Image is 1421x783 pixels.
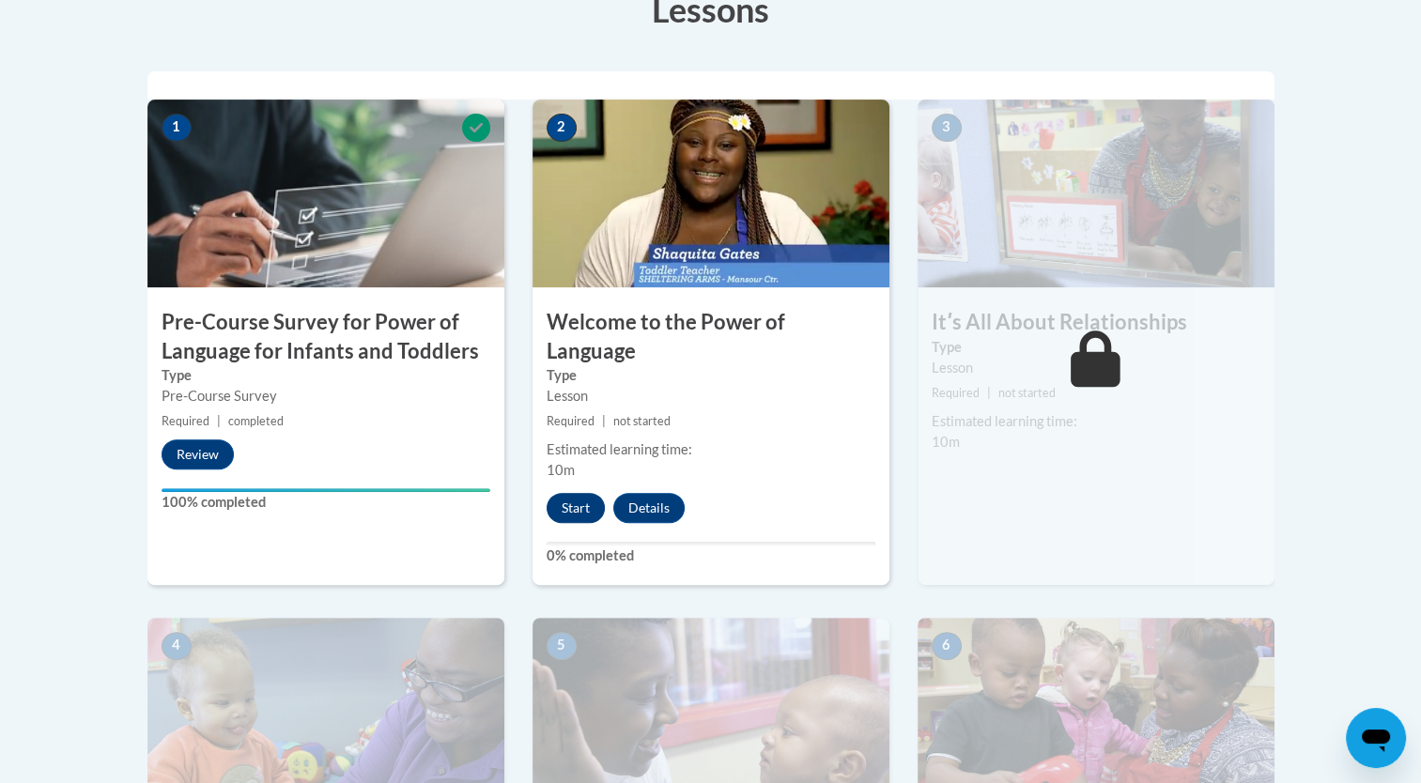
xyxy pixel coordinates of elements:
label: 0% completed [547,545,875,566]
button: Details [613,493,685,523]
div: Pre-Course Survey [162,386,490,407]
button: Start [547,493,605,523]
span: 10m [547,462,575,478]
span: 3 [932,114,962,142]
h3: Itʹs All About Relationships [918,308,1274,337]
span: 5 [547,632,577,660]
span: not started [613,414,671,428]
span: Required [162,414,209,428]
div: Lesson [932,358,1260,378]
span: | [217,414,221,428]
button: Review [162,439,234,469]
span: | [987,386,991,400]
span: 4 [162,632,192,660]
h3: Pre-Course Survey for Power of Language for Infants and Toddlers [147,308,504,366]
span: completed [228,414,284,428]
span: 1 [162,114,192,142]
div: Lesson [547,386,875,407]
span: Required [932,386,980,400]
img: Course Image [147,100,504,287]
span: 10m [932,434,960,450]
div: Estimated learning time: [932,411,1260,432]
img: Course Image [533,100,889,287]
h3: Welcome to the Power of Language [533,308,889,366]
label: 100% completed [162,492,490,513]
label: Type [547,365,875,386]
iframe: Button to launch messaging window [1346,708,1406,768]
label: Type [932,337,1260,358]
div: Estimated learning time: [547,439,875,460]
label: Type [162,365,490,386]
span: Required [547,414,595,428]
span: 6 [932,632,962,660]
img: Course Image [918,100,1274,287]
span: 2 [547,114,577,142]
div: Your progress [162,488,490,492]
span: not started [998,386,1056,400]
span: | [602,414,606,428]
